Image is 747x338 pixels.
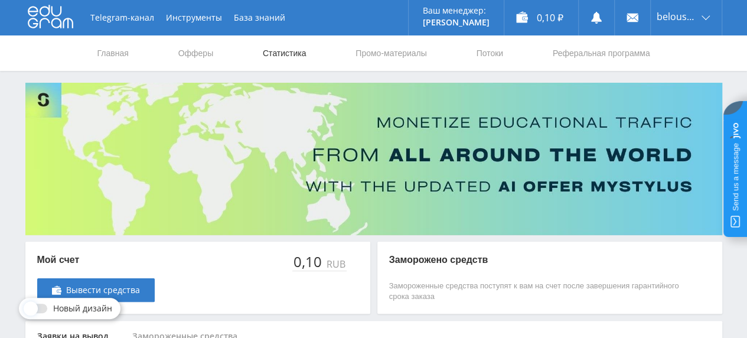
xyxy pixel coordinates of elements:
[25,83,722,235] img: Banner
[37,253,155,266] p: Мой счет
[475,35,504,71] a: Потоки
[389,281,687,302] p: Замороженные средства поступят к вам на счет после завершения гарантийного срока заказа
[66,285,140,295] span: Вывести средства
[37,278,155,302] a: Вывести средства
[292,253,324,270] div: 0,10
[657,12,698,21] span: belousova1964
[177,35,215,71] a: Офферы
[324,259,347,269] div: RUB
[354,35,428,71] a: Промо-материалы
[53,304,112,313] span: Новый дизайн
[552,35,651,71] a: Реферальная программа
[423,18,490,27] p: [PERSON_NAME]
[96,35,130,71] a: Главная
[389,253,687,266] p: Заморожено средств
[423,6,490,15] p: Ваш менеджер:
[262,35,308,71] a: Статистика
